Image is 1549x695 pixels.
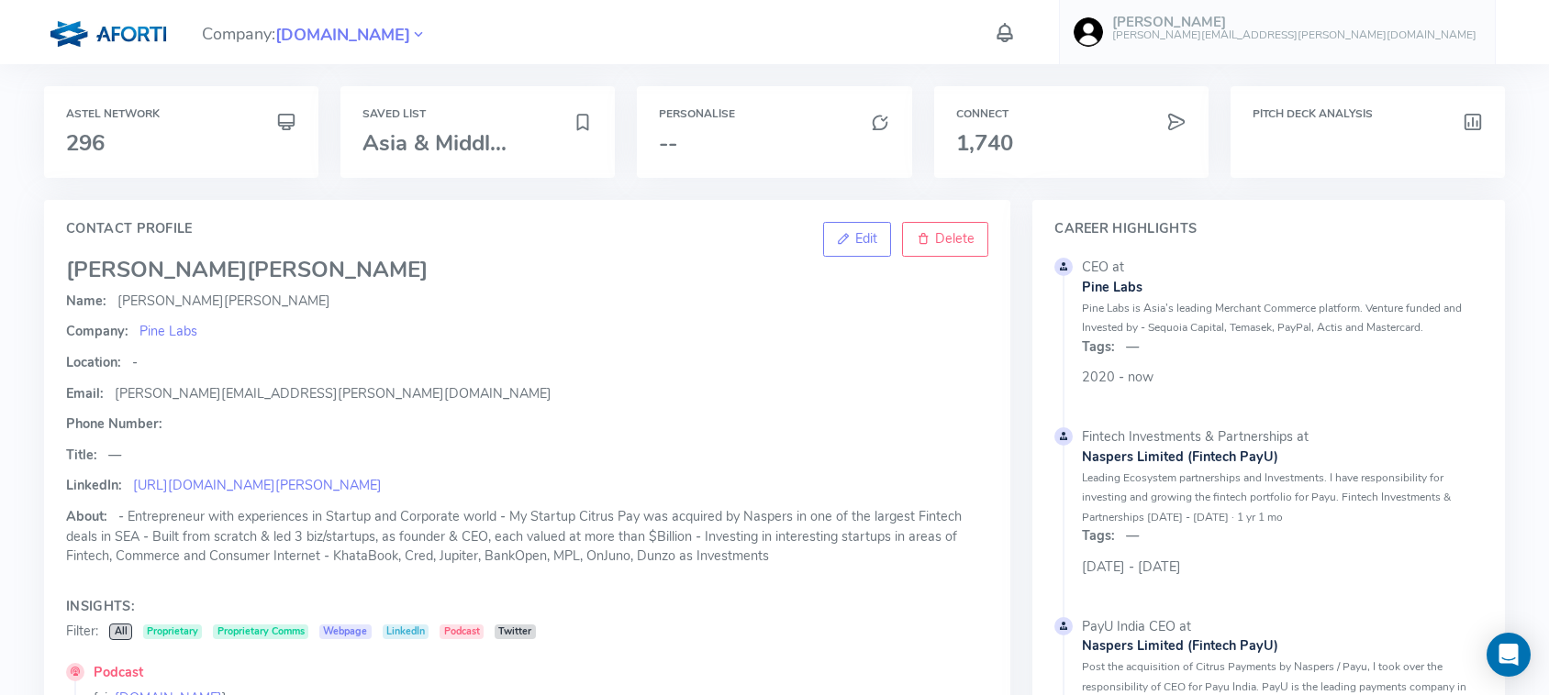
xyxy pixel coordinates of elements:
[213,624,308,639] span: Proprietary Comms
[109,623,132,640] span: All
[66,507,107,525] span: About:
[275,23,410,48] span: [DOMAIN_NAME]
[66,128,105,158] span: 296
[855,229,877,248] span: Edit
[66,222,988,237] h4: Contact Profile
[1082,526,1115,545] span: Tags:
[1082,258,1474,427] div: 2020 - now
[275,23,410,45] a: [DOMAIN_NAME]
[1253,108,1483,120] h6: Pitch Deck Analysis
[1082,278,1474,298] a: Pine Labs
[66,384,104,403] span: Email:
[659,108,889,120] h6: Personalise
[823,222,892,257] a: Edit
[956,108,1187,120] h6: Connect
[935,229,975,248] span: Delete
[1082,337,1115,356] span: Tags:
[1082,447,1474,468] a: Naspers Limited (Fintech PayU)
[956,128,1013,158] span: 1,740
[1082,636,1474,656] a: Naspers Limited (Fintech PayU)
[66,600,988,614] h4: Insights:
[1074,17,1103,47] img: user-image
[247,255,428,284] span: [PERSON_NAME]
[115,384,552,403] span: [PERSON_NAME][EMAIL_ADDRESS][PERSON_NAME][DOMAIN_NAME]
[1112,29,1477,41] h6: [PERSON_NAME][EMAIL_ADDRESS][PERSON_NAME][DOMAIN_NAME]
[224,292,330,310] span: [PERSON_NAME]
[143,624,203,639] span: Proprietary
[66,622,988,642] div: Filter:
[133,476,382,494] a: [URL][DOMAIN_NAME][PERSON_NAME]
[66,476,122,494] span: LinkedIn:
[66,507,962,565] span: - Entrepreneur with experiences in Startup and Corporate world - My Startup Citrus Pay was acquir...
[132,353,138,371] span: -
[66,446,988,466] p: —
[495,624,536,639] span: Twitter
[1082,427,1474,616] div: [DATE] - [DATE]
[139,322,197,340] a: Pine Labs
[66,258,988,281] h3: [PERSON_NAME]
[1082,258,1474,357] div: CEO at
[94,663,988,683] a: Podcast
[1082,301,1462,336] span: Pine Labs is Asia’s leading Merchant Commerce platform. Venture funded and Invested by - Sequoia ...
[66,292,988,312] p: [PERSON_NAME]
[1082,526,1474,546] p: —
[1487,633,1531,677] div: Open Intercom Messenger
[1082,470,1451,524] span: Leading Ecosystem partnerships and Investments. I have responsibility for investing and growing t...
[362,108,593,120] h6: Saved List
[902,222,988,257] a: Delete
[1112,15,1477,30] h5: [PERSON_NAME]
[66,108,296,120] h6: Astel Network
[66,414,162,433] span: Phone Number:
[383,624,429,639] span: LinkedIn
[66,353,121,371] span: Location:
[66,446,97,464] span: Title:
[1082,337,1474,358] p: —
[1082,427,1474,546] div: Fintech Investments & Partnerships at
[202,17,427,49] span: Company:
[319,624,372,639] span: Webpage
[1054,222,1483,237] h4: Career Highlights
[362,128,507,158] span: Asia & Middl...
[440,624,484,639] span: Podcast
[66,322,128,340] span: Company:
[66,292,106,310] span: Name:
[659,128,677,158] span: --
